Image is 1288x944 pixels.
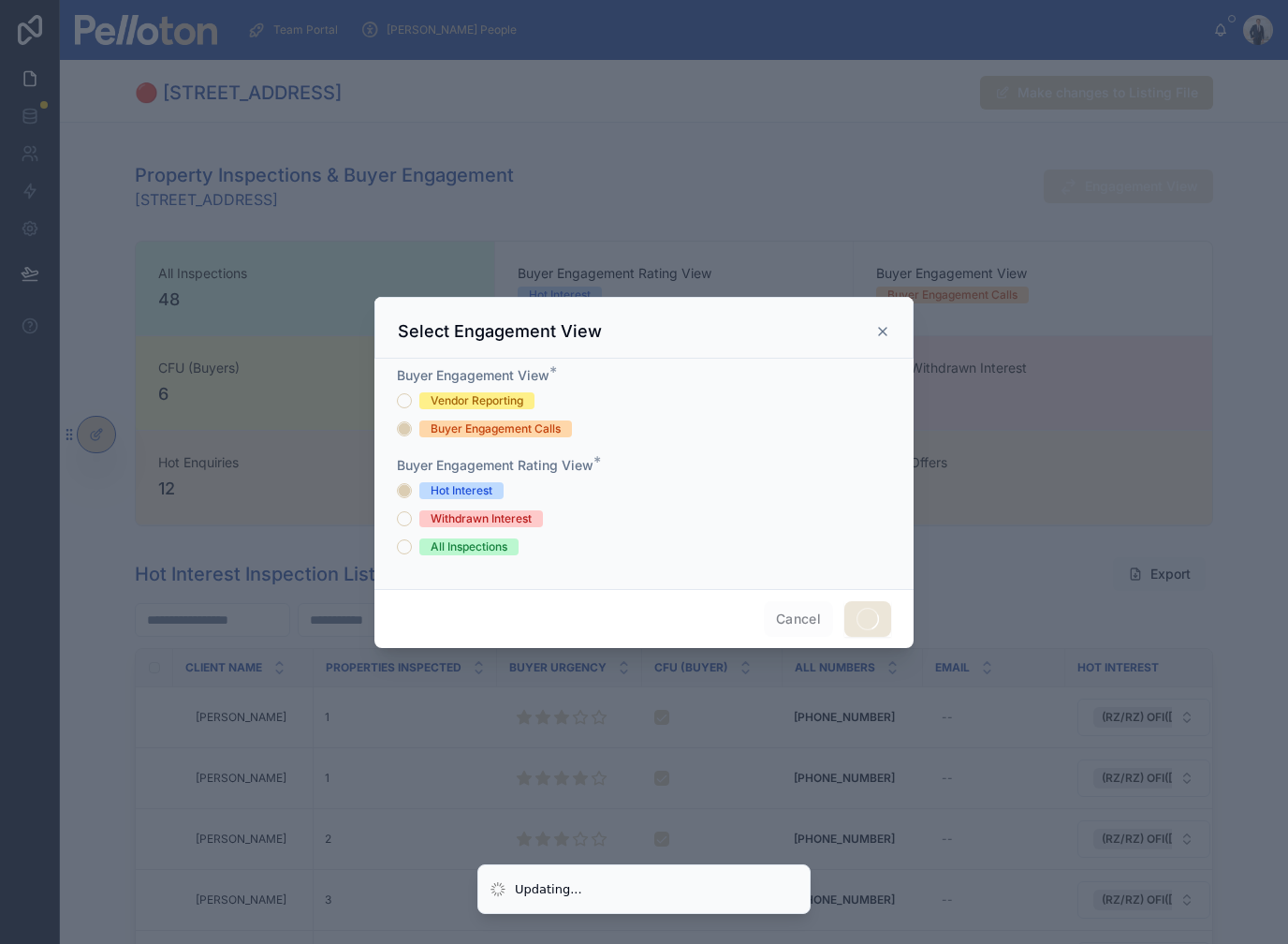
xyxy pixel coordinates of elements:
div: Withdrawn Interest [431,510,532,527]
span: Buyer Engagement Rating View [397,457,593,473]
span: Buyer Engagement View [397,367,549,383]
h3: Select Engagement View [398,320,602,343]
div: Updating... [515,880,582,899]
div: Vendor Reporting [431,392,523,409]
div: All Inspections [431,538,507,555]
div: Hot Interest [431,482,492,499]
div: Buyer Engagement Calls [431,420,561,437]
